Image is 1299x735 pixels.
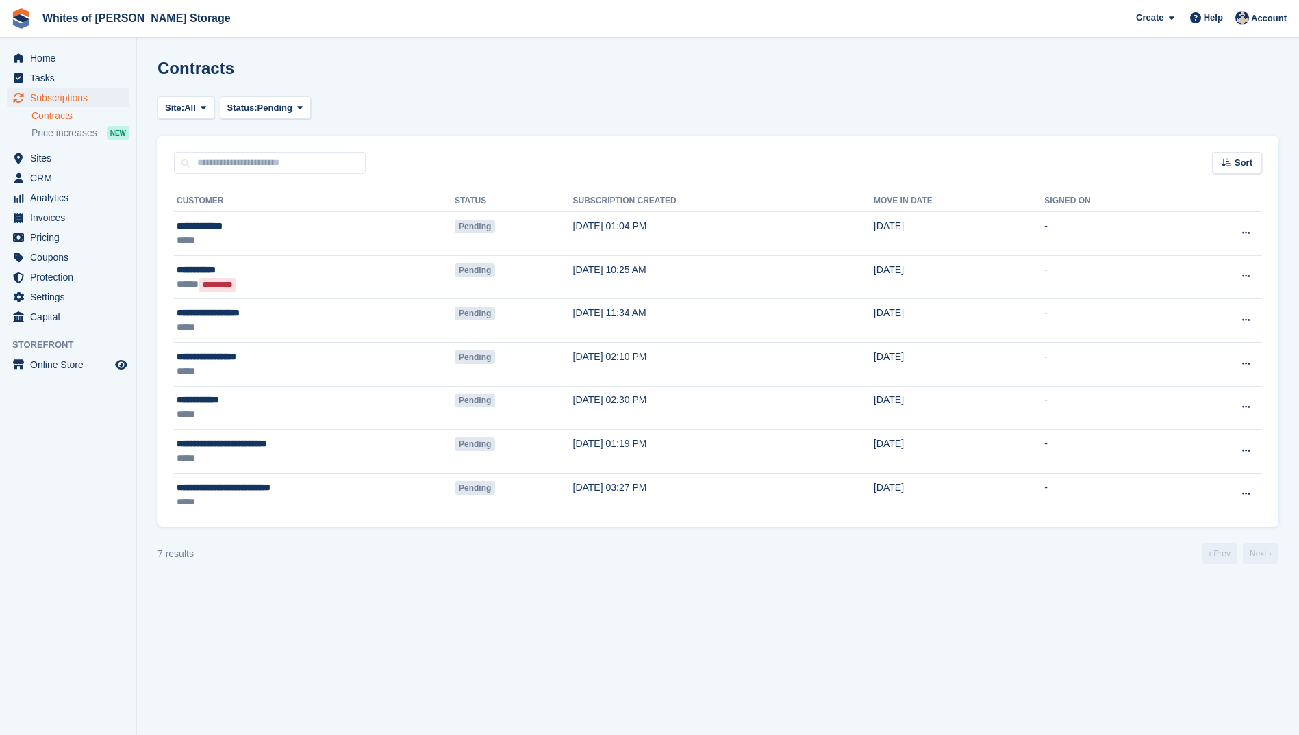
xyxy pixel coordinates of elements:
[174,190,455,212] th: Customer
[30,188,112,207] span: Analytics
[7,355,129,374] a: menu
[573,430,874,474] td: [DATE] 01:19 PM
[874,473,1044,516] td: [DATE]
[7,149,129,168] a: menu
[30,68,112,88] span: Tasks
[455,263,495,277] span: Pending
[30,88,112,107] span: Subscriptions
[1204,11,1223,25] span: Help
[455,394,495,407] span: Pending
[30,49,112,68] span: Home
[7,49,129,68] a: menu
[30,168,112,188] span: CRM
[874,386,1044,430] td: [DATE]
[1044,342,1178,386] td: -
[573,299,874,343] td: [DATE] 11:34 AM
[30,149,112,168] span: Sites
[874,212,1044,256] td: [DATE]
[874,430,1044,474] td: [DATE]
[455,437,495,451] span: Pending
[30,307,112,326] span: Capital
[157,59,234,77] h1: Contracts
[455,220,495,233] span: Pending
[1251,12,1287,25] span: Account
[1044,430,1178,474] td: -
[7,248,129,267] a: menu
[30,268,112,287] span: Protection
[573,255,874,299] td: [DATE] 10:25 AM
[573,386,874,430] td: [DATE] 02:30 PM
[30,228,112,247] span: Pricing
[30,355,112,374] span: Online Store
[1044,255,1178,299] td: -
[1202,543,1237,564] a: Previous
[31,127,97,140] span: Price increases
[31,125,129,140] a: Price increases NEW
[165,101,184,115] span: Site:
[157,547,194,561] div: 7 results
[1136,11,1163,25] span: Create
[113,357,129,373] a: Preview store
[7,228,129,247] a: menu
[31,109,129,122] a: Contracts
[1044,299,1178,343] td: -
[7,168,129,188] a: menu
[874,190,1044,212] th: Move in date
[7,208,129,227] a: menu
[11,8,31,29] img: stora-icon-8386f47178a22dfd0bd8f6a31ec36ba5ce8667c1dd55bd0f319d3a0aa187defe.svg
[1044,386,1178,430] td: -
[1235,156,1252,170] span: Sort
[1044,473,1178,516] td: -
[30,287,112,307] span: Settings
[1235,11,1249,25] img: Wendy
[7,307,129,326] a: menu
[1044,212,1178,256] td: -
[1199,543,1281,564] nav: Page
[455,481,495,495] span: Pending
[257,101,292,115] span: Pending
[227,101,257,115] span: Status:
[37,7,236,29] a: Whites of [PERSON_NAME] Storage
[573,212,874,256] td: [DATE] 01:04 PM
[455,350,495,364] span: Pending
[12,338,136,352] span: Storefront
[184,101,196,115] span: All
[455,190,573,212] th: Status
[1044,190,1178,212] th: Signed on
[7,68,129,88] a: menu
[7,88,129,107] a: menu
[573,190,874,212] th: Subscription created
[7,188,129,207] a: menu
[107,126,129,140] div: NEW
[1243,543,1278,564] a: Next
[573,342,874,386] td: [DATE] 02:10 PM
[30,248,112,267] span: Coupons
[220,96,311,119] button: Status: Pending
[30,208,112,227] span: Invoices
[874,255,1044,299] td: [DATE]
[7,287,129,307] a: menu
[7,268,129,287] a: menu
[455,307,495,320] span: Pending
[573,473,874,516] td: [DATE] 03:27 PM
[157,96,214,119] button: Site: All
[874,342,1044,386] td: [DATE]
[874,299,1044,343] td: [DATE]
